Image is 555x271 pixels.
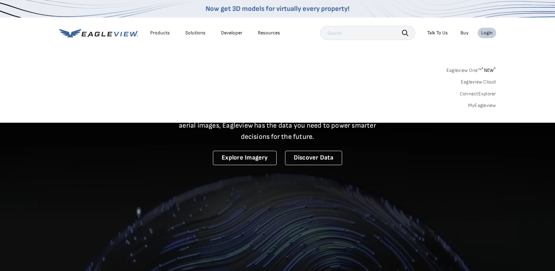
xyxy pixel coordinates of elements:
input: Search [320,26,415,40]
a: Eagleview One™*NEW* [446,65,496,73]
p: A new era starts here. Built on more than 3.5 billion high-resolution aerial images, Eagleview ha... [171,109,385,142]
div: Resources [258,30,280,36]
a: Discover Data [285,151,342,165]
a: MyEagleview [468,102,496,109]
a: Explore Imagery [213,151,277,165]
div: Login [481,30,493,36]
span: NEW [481,67,496,73]
a: Developer [221,30,242,36]
a: Eagleview Cloud [461,79,496,85]
div: Solutions [185,30,206,36]
a: ConnectExplorer [460,91,496,97]
div: Products [150,30,170,36]
a: Now get 3D models for virtually every property! [206,5,349,13]
a: Buy [460,30,469,36]
div: Talk To Us [427,30,448,36]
